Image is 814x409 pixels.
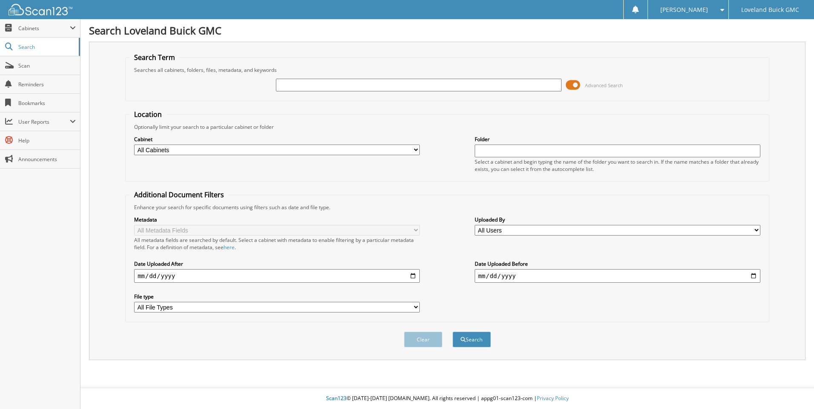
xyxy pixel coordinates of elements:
span: Scan [18,62,76,69]
label: Date Uploaded Before [475,260,760,267]
img: scan123-logo-white.svg [9,4,72,15]
div: Enhance your search for specific documents using filters such as date and file type. [130,204,765,211]
legend: Location [130,110,166,119]
span: Announcements [18,156,76,163]
input: end [475,269,760,283]
label: Cabinet [134,136,420,143]
label: Metadata [134,216,420,223]
span: User Reports [18,118,70,125]
span: Reminders [18,81,76,88]
a: here [224,244,235,251]
div: Select a cabinet and begin typing the name of the folder you want to search in. If the name match... [475,158,760,173]
input: start [134,269,420,283]
a: Privacy Policy [537,395,569,402]
span: Search [18,43,75,51]
div: Optionally limit your search to a particular cabinet or folder [130,123,765,131]
label: Uploaded By [475,216,760,223]
div: All metadata fields are searched by default. Select a cabinet with metadata to enable filtering b... [134,236,420,251]
span: Loveland Buick GMC [741,7,799,12]
label: Folder [475,136,760,143]
h1: Search Loveland Buick GMC [89,23,805,37]
span: [PERSON_NAME] [660,7,708,12]
button: Clear [404,332,442,347]
span: Scan123 [326,395,347,402]
legend: Search Term [130,53,179,62]
button: Search [453,332,491,347]
span: Bookmarks [18,99,76,107]
div: Searches all cabinets, folders, files, metadata, and keywords [130,66,765,74]
div: © [DATE]-[DATE] [DOMAIN_NAME]. All rights reserved | appg01-scan123-com | [80,388,814,409]
span: Advanced Search [585,82,623,88]
label: Date Uploaded After [134,260,420,267]
span: Help [18,137,76,144]
legend: Additional Document Filters [130,190,228,199]
label: File type [134,293,420,300]
span: Cabinets [18,25,70,32]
